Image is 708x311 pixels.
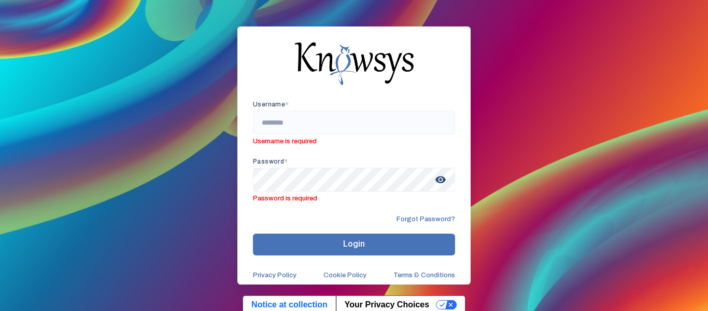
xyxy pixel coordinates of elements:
[397,215,455,223] span: Forgot Password?
[253,234,455,255] button: Login
[393,271,455,279] a: Terms & Conditions
[431,170,450,189] span: visibility
[253,134,455,145] span: Username is required
[343,239,365,249] span: Login
[323,271,366,279] a: Cookie Policy
[253,192,455,202] span: Password is required
[253,158,288,165] app-required-indication: Password
[253,271,296,279] a: Privacy Policy
[253,101,289,108] app-required-indication: Username
[294,42,414,85] img: knowsys-logo.png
